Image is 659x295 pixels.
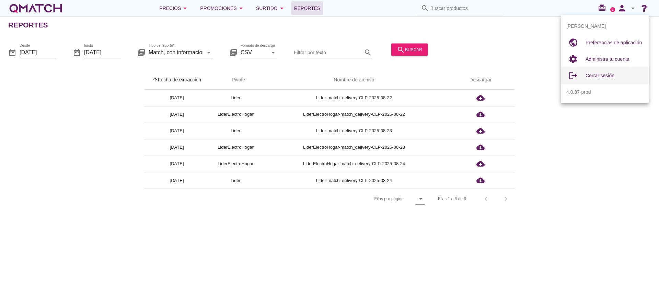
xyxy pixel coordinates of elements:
i: arrow_drop_down [278,4,286,12]
td: Lider-match_delivery-CLP-2025-08-24 [262,172,446,189]
i: date_range [73,48,81,56]
i: logout [566,69,580,82]
td: [DATE] [144,172,209,189]
input: Desde [20,47,56,58]
i: cloud_download [476,110,485,118]
button: buscar [391,43,428,56]
div: Filas 1 a 6 de 6 [438,196,466,202]
i: arrow_drop_down [269,48,277,56]
span: Preferencias de aplicación [586,40,642,45]
button: Surtido [251,1,291,15]
th: Descargar: Not sorted. [446,70,515,90]
i: library_books [137,48,146,56]
td: LiderElectroHogar [209,106,262,123]
span: 4.0.37-prod [566,89,591,96]
input: Buscar productos [430,3,499,14]
button: Precios [154,1,195,15]
i: cloud_download [476,160,485,168]
input: Formato de descarga [241,47,268,58]
span: Cerrar sesión [586,73,614,78]
td: LiderElectroHogar-match_delivery-CLP-2025-08-22 [262,106,446,123]
i: cloud_download [476,94,485,102]
span: Reportes [294,4,321,12]
td: [DATE] [144,156,209,172]
i: redeem [598,4,609,12]
i: date_range [8,48,16,56]
td: Lider-match_delivery-CLP-2025-08-23 [262,123,446,139]
i: arrow_drop_down [629,4,637,12]
td: LiderElectroHogar [209,139,262,156]
a: Reportes [291,1,323,15]
th: Pivote: Not sorted. Activate to sort ascending. [209,70,262,90]
td: LiderElectroHogar-match_delivery-CLP-2025-08-23 [262,139,446,156]
td: [DATE] [144,90,209,106]
i: cloud_download [476,143,485,151]
i: search [421,4,429,12]
text: 2 [612,8,614,11]
input: Filtrar por texto [294,47,362,58]
i: cloud_download [476,127,485,135]
i: person [615,3,629,13]
div: Surtido [256,4,286,12]
th: Fecha de extracción: Sorted ascending. Activate to sort descending. [144,70,209,90]
td: [DATE] [144,106,209,123]
td: Lider [209,123,262,139]
td: [DATE] [144,139,209,156]
td: Lider [209,172,262,189]
i: search [397,45,405,54]
i: settings [566,52,580,66]
td: LiderElectroHogar-match_delivery-CLP-2025-08-24 [262,156,446,172]
i: cloud_download [476,176,485,184]
i: arrow_drop_down [237,4,245,12]
i: arrow_drop_down [205,48,213,56]
td: Lider-match_delivery-CLP-2025-08-22 [262,90,446,106]
td: [DATE] [144,123,209,139]
input: hasta [84,47,121,58]
i: public [566,36,580,49]
i: arrow_drop_down [181,4,189,12]
span: Administra tu cuenta [586,56,629,62]
a: 2 [610,7,615,12]
a: white-qmatch-logo [8,1,63,15]
i: arrow_upward [152,77,158,82]
div: Promociones [200,4,245,12]
td: LiderElectroHogar [209,156,262,172]
i: arrow_drop_down [417,195,425,203]
button: Promociones [195,1,251,15]
span: [PERSON_NAME] [566,23,606,30]
input: Tipo de reporte* [149,47,203,58]
div: Precios [159,4,189,12]
div: Filas por página [306,189,425,209]
div: buscar [397,45,422,54]
h2: Reportes [8,20,48,31]
i: library_books [229,48,238,56]
td: Lider [209,90,262,106]
th: Nombre de archivo: Not sorted. [262,70,446,90]
i: search [364,48,372,56]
